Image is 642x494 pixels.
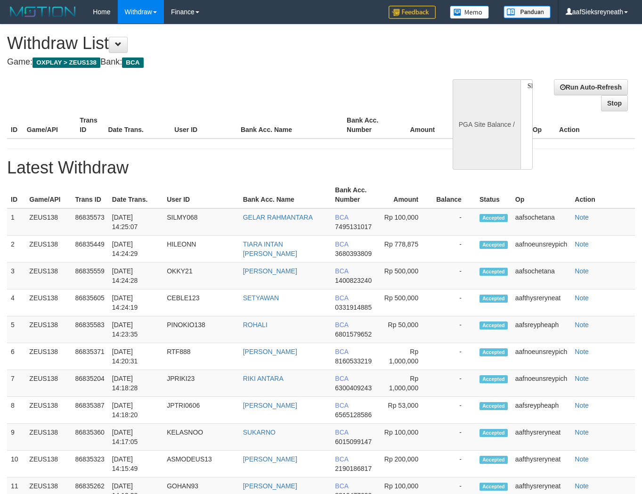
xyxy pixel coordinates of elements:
td: Rp 778,875 [378,236,432,263]
td: 86835573 [72,208,108,236]
a: Stop [601,95,628,111]
span: 6015099147 [335,438,372,445]
span: 6801579652 [335,330,372,338]
span: BCA [335,428,348,436]
span: BCA [335,214,348,221]
a: SUKARNO [243,428,276,436]
td: KELASNOO [163,424,239,451]
th: Game/API [25,181,71,208]
th: Action [555,112,635,139]
td: 8 [7,397,25,424]
h1: Withdraw List [7,34,419,53]
a: [PERSON_NAME] [243,455,297,463]
th: Bank Acc. Name [239,181,332,208]
td: SILMY068 [163,208,239,236]
td: - [432,208,476,236]
td: 86835583 [72,316,108,343]
img: panduan.png [504,6,551,18]
td: 2 [7,236,25,263]
td: ASMODEUS13 [163,451,239,478]
a: Note [575,267,589,275]
span: 6300409243 [335,384,372,392]
span: BCA [335,240,348,248]
th: ID [7,181,25,208]
th: Trans ID [76,112,104,139]
td: 86835387 [72,397,108,424]
a: Note [575,240,589,248]
span: BCA [335,348,348,355]
a: Note [575,428,589,436]
th: Bank Acc. Name [237,112,343,139]
a: Note [575,455,589,463]
td: 10 [7,451,25,478]
span: Accepted [479,402,508,410]
span: Accepted [479,429,508,437]
th: Action [571,181,635,208]
a: GELAR RAHMANTARA [243,214,313,221]
span: 3680393809 [335,250,372,257]
td: 86835371 [72,343,108,370]
td: Rp 50,000 [378,316,432,343]
td: [DATE] 14:25:07 [108,208,163,236]
span: BCA [335,375,348,382]
td: aafthysreryneat [512,424,571,451]
td: ZEUS138 [25,289,71,316]
td: [DATE] 14:17:05 [108,424,163,451]
th: Date Trans. [104,112,171,139]
span: 2190186817 [335,465,372,472]
td: 7 [7,370,25,397]
td: aafsreypheaph [512,316,571,343]
td: - [432,316,476,343]
span: 7495131017 [335,223,372,231]
a: Note [575,482,589,490]
th: Trans ID [72,181,108,208]
td: ZEUS138 [25,316,71,343]
td: PINOKIO138 [163,316,239,343]
span: BCA [122,58,143,68]
td: ZEUS138 [25,343,71,370]
td: ZEUS138 [25,208,71,236]
td: [DATE] 14:24:28 [108,263,163,289]
td: Rp 1,000,000 [378,370,432,397]
div: PGA Site Balance / [453,79,520,170]
span: Accepted [479,456,508,464]
td: 86835323 [72,451,108,478]
th: User ID [163,181,239,208]
td: aafsochetana [512,263,571,289]
a: SETYAWAN [243,294,279,302]
td: JPRIKI23 [163,370,239,397]
span: Accepted [479,483,508,491]
span: Accepted [479,375,508,383]
td: aafnoeunsreypich [512,370,571,397]
span: BCA [335,267,348,275]
td: [DATE] 14:18:28 [108,370,163,397]
td: 86835204 [72,370,108,397]
a: RIKI ANTARA [243,375,284,382]
th: ID [7,112,23,139]
td: ZEUS138 [25,263,71,289]
td: - [432,370,476,397]
th: Game/API [23,112,76,139]
th: Status [476,181,512,208]
a: TIARA INTAN [PERSON_NAME] [243,240,297,257]
td: [DATE] 14:24:19 [108,289,163,316]
a: [PERSON_NAME] [243,482,297,490]
td: ZEUS138 [25,236,71,263]
span: BCA [335,294,348,302]
td: Rp 200,000 [378,451,432,478]
th: Balance [432,181,476,208]
span: Accepted [479,241,508,249]
a: [PERSON_NAME] [243,348,297,355]
th: Op [529,112,555,139]
td: Rp 100,000 [378,208,432,236]
span: 8160533219 [335,357,372,365]
td: RTF888 [163,343,239,370]
td: 86835605 [72,289,108,316]
span: BCA [335,482,348,490]
td: - [432,397,476,424]
h4: Game: Bank: [7,58,419,67]
th: Amount [396,112,449,139]
a: Run Auto-Refresh [554,79,628,95]
a: Note [575,294,589,302]
td: Rp 500,000 [378,263,432,289]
